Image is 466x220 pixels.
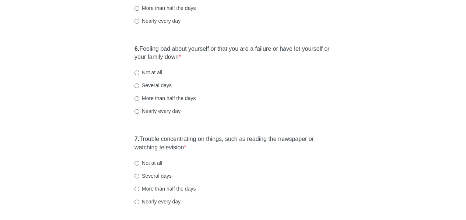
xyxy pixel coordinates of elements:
label: Not at all [134,159,162,167]
input: Several days [134,174,139,178]
label: Not at all [134,69,162,76]
input: Not at all [134,161,139,166]
label: Several days [134,172,172,180]
label: More than half the days [134,4,196,12]
label: Trouble concentrating on things, such as reading the newspaper or watching television [134,135,332,152]
input: Nearly every day [134,199,139,204]
input: More than half the days [134,6,139,11]
label: Nearly every day [134,17,181,25]
input: Several days [134,83,139,88]
label: Several days [134,82,172,89]
input: More than half the days [134,187,139,191]
label: More than half the days [134,185,196,192]
input: Not at all [134,70,139,75]
strong: 6. [134,46,139,52]
label: Nearly every day [134,107,181,115]
label: Nearly every day [134,198,181,205]
input: Nearly every day [134,19,139,24]
input: Nearly every day [134,109,139,114]
label: More than half the days [134,95,196,102]
strong: 7. [134,136,139,142]
input: More than half the days [134,96,139,101]
label: Feeling bad about yourself or that you are a failure or have let yourself or your family down [134,45,332,62]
